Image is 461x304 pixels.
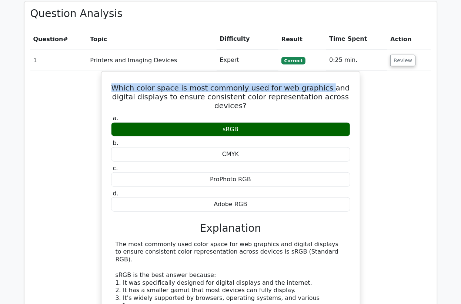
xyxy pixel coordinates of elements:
th: Time Spent [326,29,387,50]
th: Difficulty [217,29,278,50]
span: b. [113,139,118,146]
th: Topic [87,29,217,50]
td: Expert [217,50,278,71]
span: Correct [281,57,305,65]
h5: Which color space is most commonly used for web graphics and digital displays to ensure consisten... [110,83,351,110]
button: Review [390,55,415,66]
h3: Question Analysis [30,7,431,20]
th: Action [387,29,431,50]
span: a. [113,115,118,122]
span: c. [113,165,118,172]
th: # [30,29,87,50]
div: Adobe RGB [111,197,350,212]
td: Printers and Imaging Devices [87,50,217,71]
span: Question [33,36,63,43]
td: 0:25 min. [326,50,387,71]
h3: Explanation [116,222,346,235]
th: Result [278,29,326,50]
div: sRGB [111,122,350,137]
span: d. [113,190,118,197]
div: CMYK [111,147,350,162]
td: 1 [30,50,87,71]
div: ProPhoto RGB [111,172,350,187]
